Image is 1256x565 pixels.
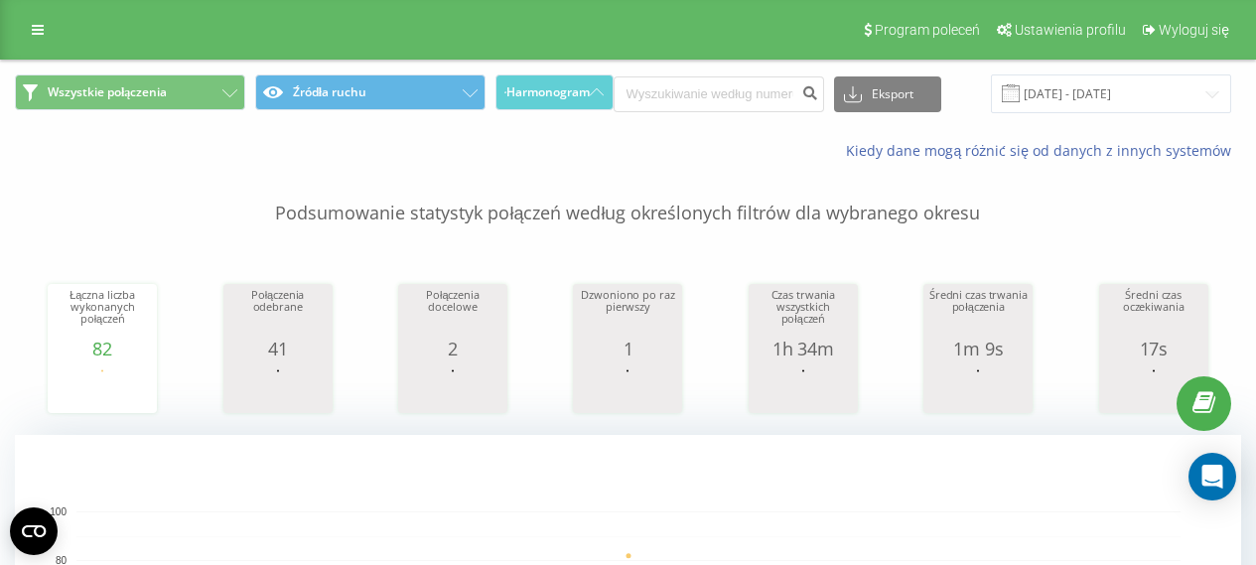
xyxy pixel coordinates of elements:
div: 1 [578,339,677,358]
button: Wszystkie połączenia [15,74,245,110]
div: 82 [53,339,152,358]
a: Kiedy dane mogą różnić się od danych z innych systemów [846,141,1241,160]
div: Open Intercom Messenger [1188,453,1236,500]
div: Łączna liczba wykonanych połączeń [53,289,152,339]
div: Średni czas oczekiwania [1104,289,1203,339]
div: Średni czas trwania połączenia [928,289,1028,339]
span: Ustawienia profilu [1015,22,1126,38]
div: 41 [228,339,328,358]
span: Harmonogram [506,85,590,99]
button: Open CMP widget [10,507,58,555]
svg: A chart. [1104,358,1203,418]
svg: A chart. [403,358,502,418]
div: 2 [403,339,502,358]
div: Połączenia docelowe [403,289,502,339]
div: Dzwoniono po raz pierwszy [578,289,677,339]
text: 100 [50,506,67,517]
button: Źródła ruchu [255,74,486,110]
svg: A chart. [228,358,328,418]
button: Harmonogram [495,74,614,110]
svg: A chart. [928,358,1028,418]
p: Podsumowanie statystyk połączeń według określonych filtrów dla wybranego okresu [15,161,1241,226]
svg: A chart. [578,358,677,418]
span: Wszystkie połączenia [48,84,167,100]
div: 1m 9s [928,339,1028,358]
button: Eksport [834,76,941,112]
input: Wyszukiwanie według numeru [614,76,824,112]
span: Program poleceń [875,22,980,38]
svg: A chart. [53,358,152,418]
div: 17s [1104,339,1203,358]
span: Wyloguj się [1159,22,1229,38]
svg: A chart. [754,358,853,418]
div: Czas trwania wszystkich połączeń [754,289,853,339]
div: 1h 34m [754,339,853,358]
div: Połączenia odebrane [228,289,328,339]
